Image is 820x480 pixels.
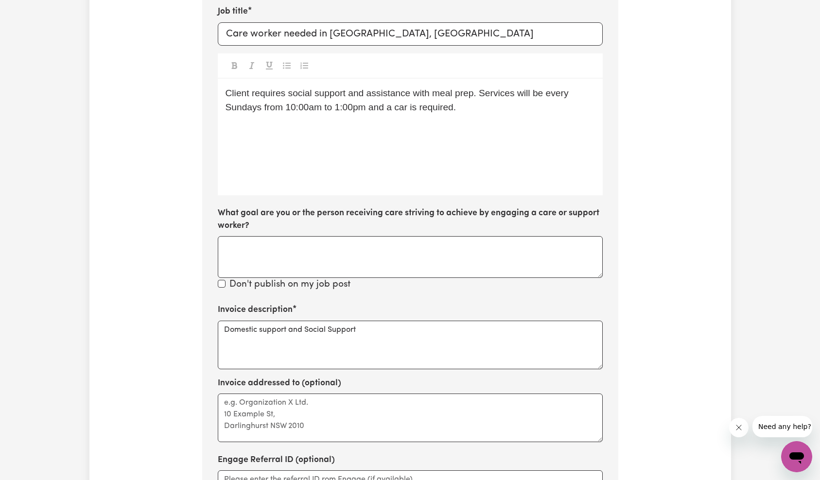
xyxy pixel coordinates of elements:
[297,59,311,72] button: Toggle undefined
[729,418,749,437] iframe: Close message
[752,416,812,437] iframe: Message from company
[226,88,571,112] span: Client requires social support and assistance with meal prep. Services will be every Sundays from...
[218,321,603,369] textarea: Domestic support and Social Support
[218,304,293,316] label: Invoice description
[218,454,335,466] label: Engage Referral ID (optional)
[781,441,812,472] iframe: Button to launch messaging window
[218,5,248,18] label: Job title
[262,59,276,72] button: Toggle undefined
[245,59,259,72] button: Toggle undefined
[218,22,603,46] input: e.g. Care worker needed in North Sydney for aged care
[218,207,603,233] label: What goal are you or the person receiving care striving to achieve by engaging a care or support ...
[280,59,294,72] button: Toggle undefined
[218,377,341,390] label: Invoice addressed to (optional)
[229,278,350,292] label: Don't publish on my job post
[227,59,241,72] button: Toggle undefined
